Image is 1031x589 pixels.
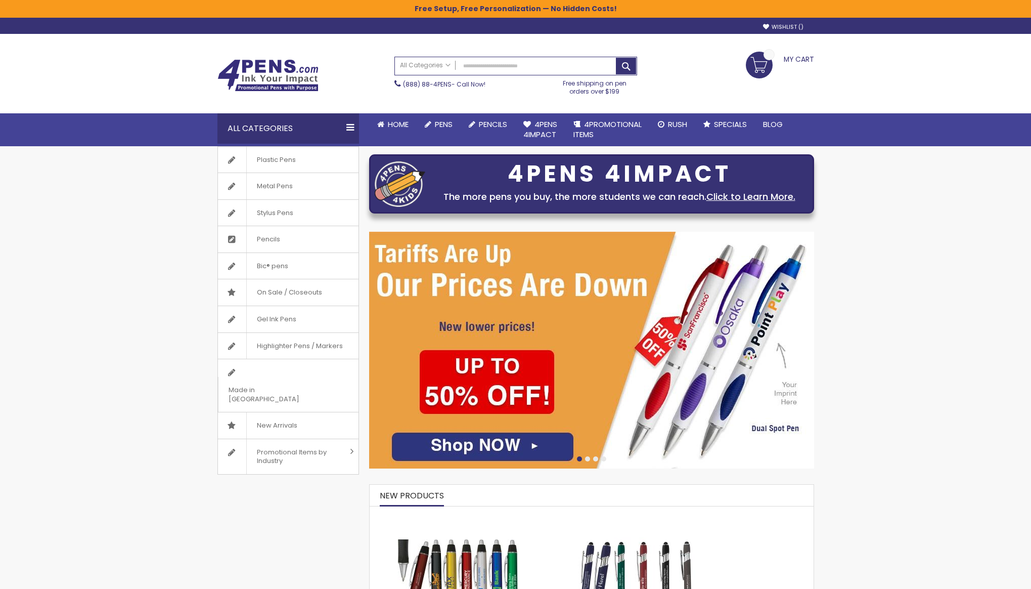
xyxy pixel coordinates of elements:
[552,75,637,96] div: Free shipping on pen orders over $199
[695,113,755,136] a: Specials
[370,511,547,520] a: The Barton Custom Pens Special Offer
[369,113,417,136] a: Home
[246,173,303,199] span: Metal Pens
[246,412,307,439] span: New Arrivals
[246,200,303,226] span: Stylus Pens
[369,232,814,469] img: /cheap-promotional-products.html
[217,113,359,144] div: All Categories
[246,226,290,253] span: Pencils
[218,412,358,439] a: New Arrivals
[515,113,565,146] a: 4Pens4impact
[479,119,507,130] span: Pencils
[395,57,456,74] a: All Categories
[755,113,791,136] a: Blog
[246,253,298,279] span: Bic® pens
[246,333,353,359] span: Highlighter Pens / Markers
[706,190,795,203] a: Click to Learn More.
[218,253,358,279] a: Bic® pens
[763,119,783,130] span: Blog
[246,439,346,474] span: Promotional Items by Industry
[714,119,747,130] span: Specials
[246,306,306,332] span: Gel Ink Pens
[218,147,358,173] a: Plastic Pens
[650,113,695,136] a: Rush
[430,190,809,204] div: The more pens you buy, the more students we can reach.
[763,23,803,31] a: Wishlist
[218,200,358,226] a: Stylus Pens
[557,511,713,520] a: Custom Soft Touch Metal Pen - Stylus Top
[380,490,444,501] span: New Products
[435,119,453,130] span: Pens
[217,59,319,92] img: 4Pens Custom Pens and Promotional Products
[218,226,358,253] a: Pencils
[246,147,306,173] span: Plastic Pens
[218,173,358,199] a: Metal Pens
[573,119,642,140] span: 4PROMOTIONAL ITEMS
[565,113,650,146] a: 4PROMOTIONALITEMS
[417,113,461,136] a: Pens
[218,377,333,412] span: Made in [GEOGRAPHIC_DATA]
[246,279,332,306] span: On Sale / Closeouts
[218,359,358,412] a: Made in [GEOGRAPHIC_DATA]
[461,113,515,136] a: Pencils
[218,279,358,306] a: On Sale / Closeouts
[218,333,358,359] a: Highlighter Pens / Markers
[218,306,358,332] a: Gel Ink Pens
[388,119,409,130] span: Home
[430,163,809,185] div: 4PENS 4IMPACT
[218,439,358,474] a: Promotional Items by Industry
[400,61,451,69] span: All Categories
[523,119,557,140] span: 4Pens 4impact
[375,161,425,207] img: four_pen_logo.png
[403,80,485,89] span: - Call Now!
[403,80,452,89] a: (888) 88-4PENS
[668,119,687,130] span: Rush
